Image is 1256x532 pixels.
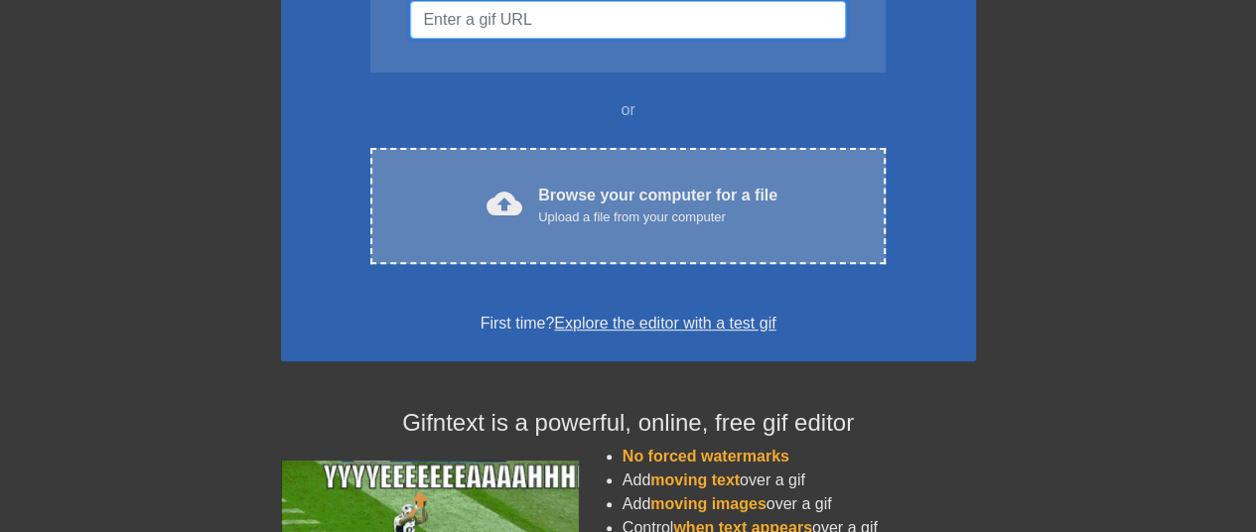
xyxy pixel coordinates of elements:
[623,468,976,492] li: Add over a gif
[307,312,950,335] div: First time?
[281,409,976,438] h4: Gifntext is a powerful, online, free gif editor
[650,471,740,488] span: moving text
[623,492,976,516] li: Add over a gif
[623,448,789,465] span: No forced watermarks
[410,1,845,39] input: Username
[650,495,766,512] span: moving images
[487,186,522,221] span: cloud_upload
[333,98,924,122] div: or
[538,207,777,227] div: Upload a file from your computer
[554,315,775,332] a: Explore the editor with a test gif
[538,184,777,227] div: Browse your computer for a file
